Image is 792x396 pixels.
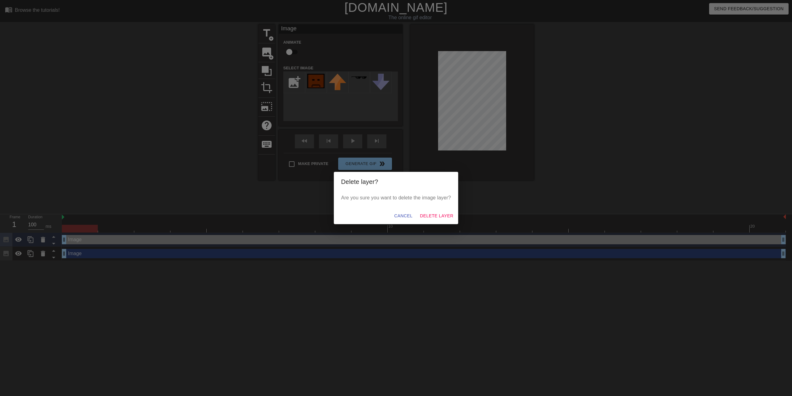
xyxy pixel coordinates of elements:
h2: Delete layer? [341,177,451,187]
span: Cancel [394,212,412,220]
p: Are you sure you want to delete the image layer? [341,194,451,202]
button: Cancel [392,210,415,222]
span: Delete Layer [420,212,453,220]
button: Delete Layer [417,210,456,222]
